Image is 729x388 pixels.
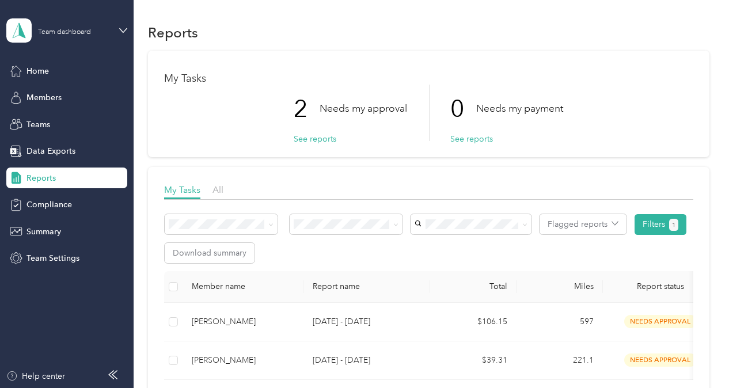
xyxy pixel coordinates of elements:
[517,303,603,341] td: 597
[450,133,493,145] button: See reports
[26,172,56,184] span: Reports
[26,145,75,157] span: Data Exports
[26,199,72,211] span: Compliance
[294,133,336,145] button: See reports
[665,324,729,388] iframe: Everlance-gr Chat Button Frame
[517,341,603,380] td: 221.1
[672,220,675,230] span: 1
[164,73,693,85] h1: My Tasks
[148,26,198,39] h1: Reports
[313,315,421,328] p: [DATE] - [DATE]
[430,303,517,341] td: $106.15
[624,315,697,328] span: needs approval
[38,29,91,36] div: Team dashboard
[192,354,294,367] div: [PERSON_NAME]
[612,282,709,291] span: Report status
[303,271,430,303] th: Report name
[624,353,697,367] span: needs approval
[26,92,62,104] span: Members
[439,282,507,291] div: Total
[26,119,50,131] span: Teams
[165,243,255,263] button: Download summary
[526,282,594,291] div: Miles
[212,184,223,195] span: All
[430,341,517,380] td: $39.31
[26,226,61,238] span: Summary
[26,252,79,264] span: Team Settings
[164,184,200,195] span: My Tasks
[26,65,49,77] span: Home
[320,101,407,116] p: Needs my approval
[476,101,563,116] p: Needs my payment
[6,370,65,382] button: Help center
[635,214,687,235] button: Filters1
[192,315,294,328] div: [PERSON_NAME]
[192,282,294,291] div: Member name
[669,219,679,231] button: 1
[183,271,303,303] th: Member name
[540,214,627,234] button: Flagged reports
[294,85,320,133] p: 2
[450,85,476,133] p: 0
[313,354,421,367] p: [DATE] - [DATE]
